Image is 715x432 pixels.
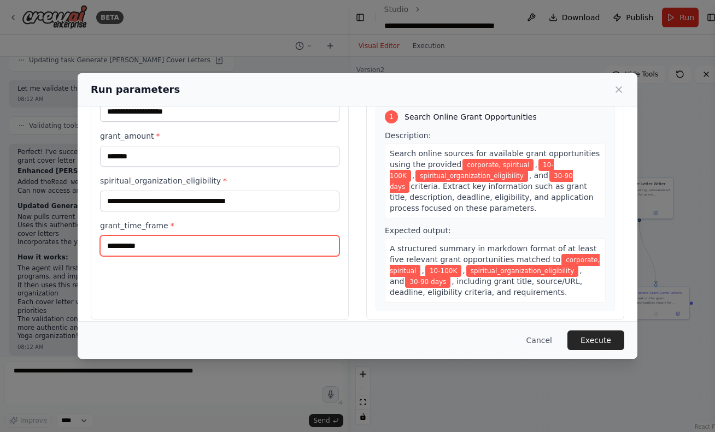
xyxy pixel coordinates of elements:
button: Execute [567,330,624,350]
button: Cancel [518,330,561,350]
span: , [412,171,414,180]
div: 1 [385,110,398,123]
span: Description: [385,131,431,140]
span: Variable: spiritual_organization_eligibility [466,265,579,277]
span: Variable: grant_amount [390,159,554,182]
span: Variable: grant_amount [425,265,461,277]
span: Variable: grant_type [390,254,600,277]
span: Search online sources for available grant opportunities using the provided [390,149,600,169]
span: Variable: grant_time_frame [405,276,450,288]
h2: Run parameters [91,82,180,97]
label: spiritual_organization_eligibility [100,175,339,186]
span: , [535,160,537,169]
span: , including grant title, source/URL, deadline, eligibility criteria, and requirements. [390,277,582,297]
span: Variable: grant_time_frame [390,170,573,193]
span: Expected output: [385,226,451,235]
span: Variable: spiritual_organization_eligibility [415,170,528,182]
span: , [421,266,424,275]
span: criteria. Extract key information such as grant title, description, deadline, eligibility, and ap... [390,182,594,212]
span: A structured summary in markdown format of at least five relevant grant opportunities matched to [390,244,596,264]
label: grant_amount [100,131,339,141]
span: , and [529,171,548,180]
span: Variable: grant_type [462,159,534,171]
span: Search Online Grant Opportunities [405,111,537,122]
label: grant_time_frame [100,220,339,231]
span: , [462,266,465,275]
